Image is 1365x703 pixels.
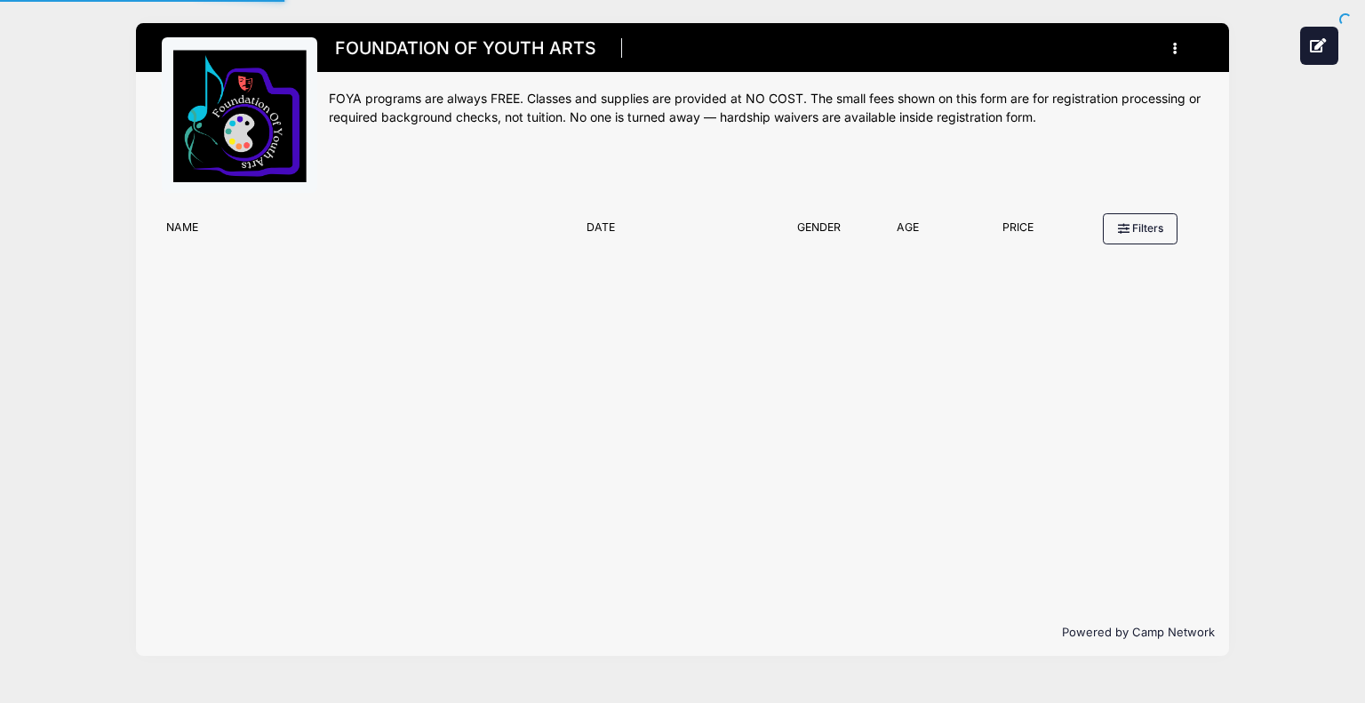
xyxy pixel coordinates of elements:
[1103,213,1177,244] button: Filters
[861,220,955,244] div: Age
[158,220,578,244] div: Name
[150,624,1215,642] p: Powered by Camp Network
[777,220,860,244] div: Gender
[329,90,1203,127] div: FOYA programs are always FREE. Classes and supplies are provided at NO COST. The small fees shown...
[329,33,602,64] h1: FOUNDATION OF YOUTH ARTS
[578,220,777,244] div: Date
[955,220,1082,244] div: Price
[173,49,307,182] img: logo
